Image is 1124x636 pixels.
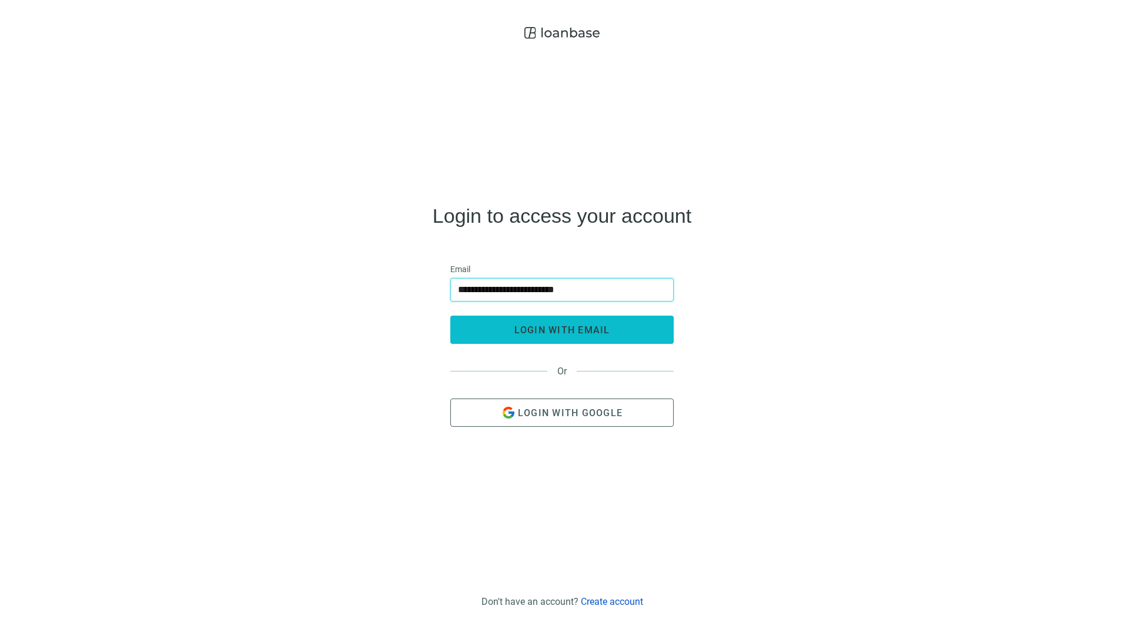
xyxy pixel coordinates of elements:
span: Login with Google [518,407,623,419]
button: login with email [450,316,674,344]
span: Or [547,366,577,377]
div: Don't have an account? [481,596,643,607]
span: Email [450,263,470,276]
h4: Login to access your account [433,206,691,225]
button: Login with Google [450,399,674,427]
span: login with email [514,324,610,336]
a: Create account [581,596,643,607]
